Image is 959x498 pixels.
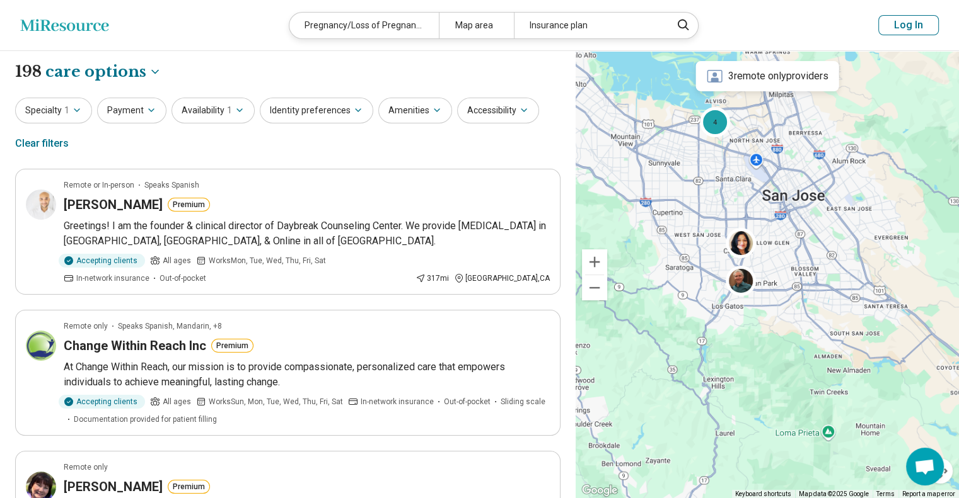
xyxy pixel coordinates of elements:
[59,395,145,409] div: Accepting clients
[514,13,663,38] div: Insurance plan
[64,461,108,473] p: Remote only
[416,273,449,284] div: 317 mi
[64,337,206,354] h3: Change Within Reach Inc
[876,490,895,497] a: Terms (opens in new tab)
[171,98,255,123] button: Availability1
[700,107,730,137] div: 4
[76,273,149,284] span: In-network insurance
[160,273,206,284] span: Out-of-pocket
[163,396,191,407] span: All ages
[454,273,550,284] div: [GEOGRAPHIC_DATA] , CA
[444,396,491,407] span: Out-of-pocket
[211,339,253,353] button: Premium
[45,61,146,82] span: care options
[64,196,163,213] h3: [PERSON_NAME]
[378,98,452,123] button: Amenities
[361,396,434,407] span: In-network insurance
[97,98,166,123] button: Payment
[45,61,161,82] button: Care options
[15,128,69,159] div: Clear filters
[582,275,607,300] button: Zoom out
[118,320,222,332] span: Speaks Spanish, Mandarin, +8
[64,320,108,332] p: Remote only
[260,98,373,123] button: Identity preferences
[906,448,944,485] div: Open chat
[168,480,210,494] button: Premium
[878,15,939,35] button: Log In
[15,61,161,82] h1: 198
[439,13,514,38] div: Map area
[74,414,217,425] span: Documentation provided for patient filling
[289,13,439,38] div: Pregnancy/Loss of Pregnancy
[144,179,199,191] span: Speaks Spanish
[457,98,539,123] button: Accessibility
[227,104,232,117] span: 1
[799,490,869,497] span: Map data ©2025 Google
[695,61,839,91] div: 3 remote only providers
[902,490,955,497] a: Report a map error
[168,198,210,212] button: Premium
[64,179,134,191] p: Remote or In-person
[209,396,343,407] span: Works Sun, Mon, Tue, Wed, Thu, Fri, Sat
[582,249,607,274] button: Zoom in
[59,254,145,268] div: Accepting clients
[64,104,69,117] span: 1
[64,359,550,390] p: At Change Within Reach, our mission is to provide compassionate, personalized care that empowers ...
[163,255,191,266] span: All ages
[64,218,550,249] p: Greetings! I am the founder & clinical director of Daybreak Counseling Center. We provide [MEDICA...
[209,255,326,266] span: Works Mon, Tue, Wed, Thu, Fri, Sat
[15,98,92,123] button: Specialty1
[64,478,163,495] h3: [PERSON_NAME]
[501,396,545,407] span: Sliding scale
